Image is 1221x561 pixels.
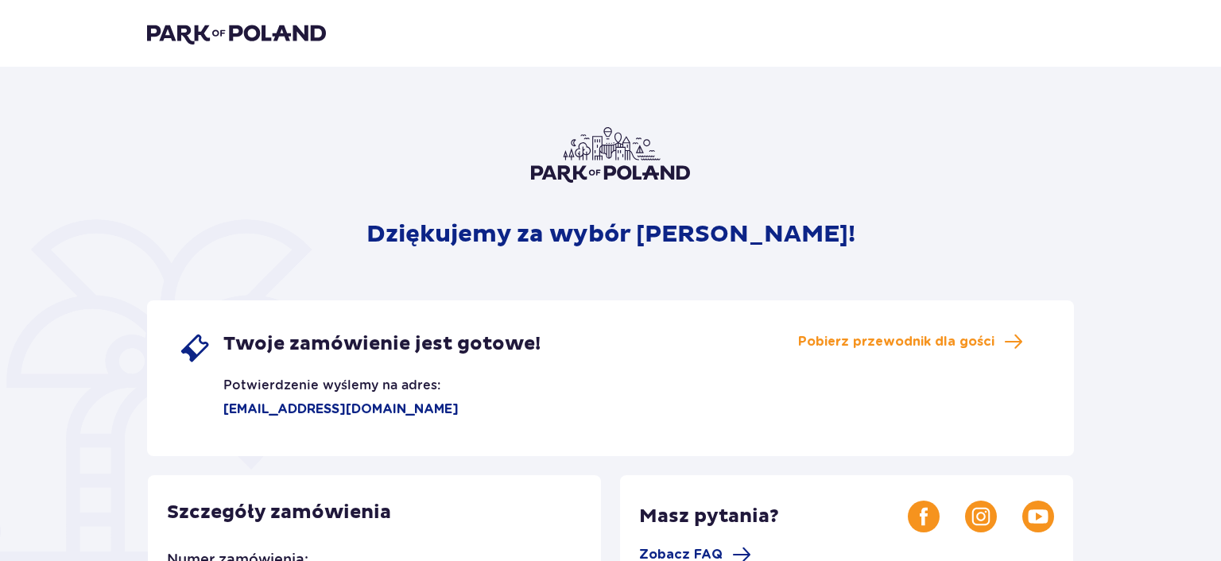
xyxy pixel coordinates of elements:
p: Masz pytania? [639,505,908,528]
img: single ticket icon [179,332,211,364]
img: Park of Poland logo [531,127,690,183]
img: Youtube [1022,501,1054,532]
span: Twoje zamówienie jest gotowe! [223,332,541,356]
a: Pobierz przewodnik dla gości [798,332,1023,351]
p: Potwierdzenie wyślemy na adres: [179,364,440,394]
span: Pobierz przewodnik dla gości [798,333,994,350]
p: [EMAIL_ADDRESS][DOMAIN_NAME] [179,400,459,418]
img: Park of Poland logo [147,22,326,44]
img: Facebook [908,501,940,532]
p: Dziękujemy za wybór [PERSON_NAME]! [366,219,855,250]
p: Szczegóły zamówienia [167,501,391,524]
img: Instagram [965,501,997,532]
